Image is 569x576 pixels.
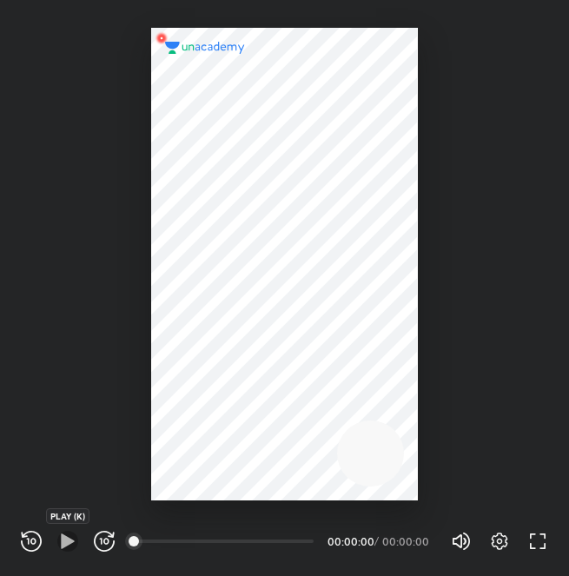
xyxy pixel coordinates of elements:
img: wMgqJGBwKWe8AAAAABJRU5ErkJggg== [151,28,172,49]
div: 00:00:00 [328,536,371,546]
div: PLAY (K) [46,508,89,524]
div: 00:00:00 [382,536,430,546]
img: logo.2a7e12a2.svg [165,42,245,54]
div: / [374,536,379,546]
